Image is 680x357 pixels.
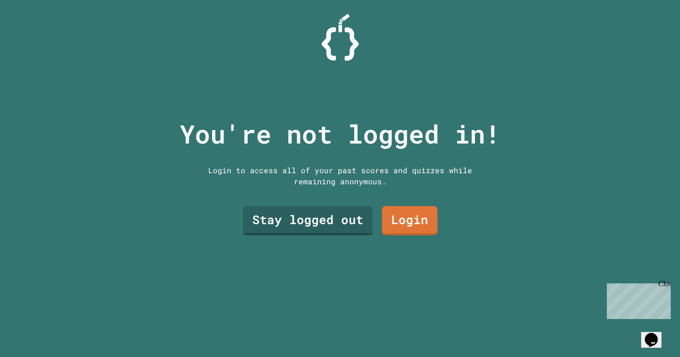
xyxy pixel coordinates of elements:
img: Logo.svg [322,14,359,61]
div: Login to access all of your past scores and quizzes while remaining anonymous. [201,165,479,187]
a: Login [382,206,437,235]
iframe: chat widget [641,320,671,348]
a: Stay logged out [243,206,373,235]
p: You're not logged in! [180,115,500,153]
iframe: chat widget [603,280,671,319]
div: Chat with us now!Close [4,4,64,59]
